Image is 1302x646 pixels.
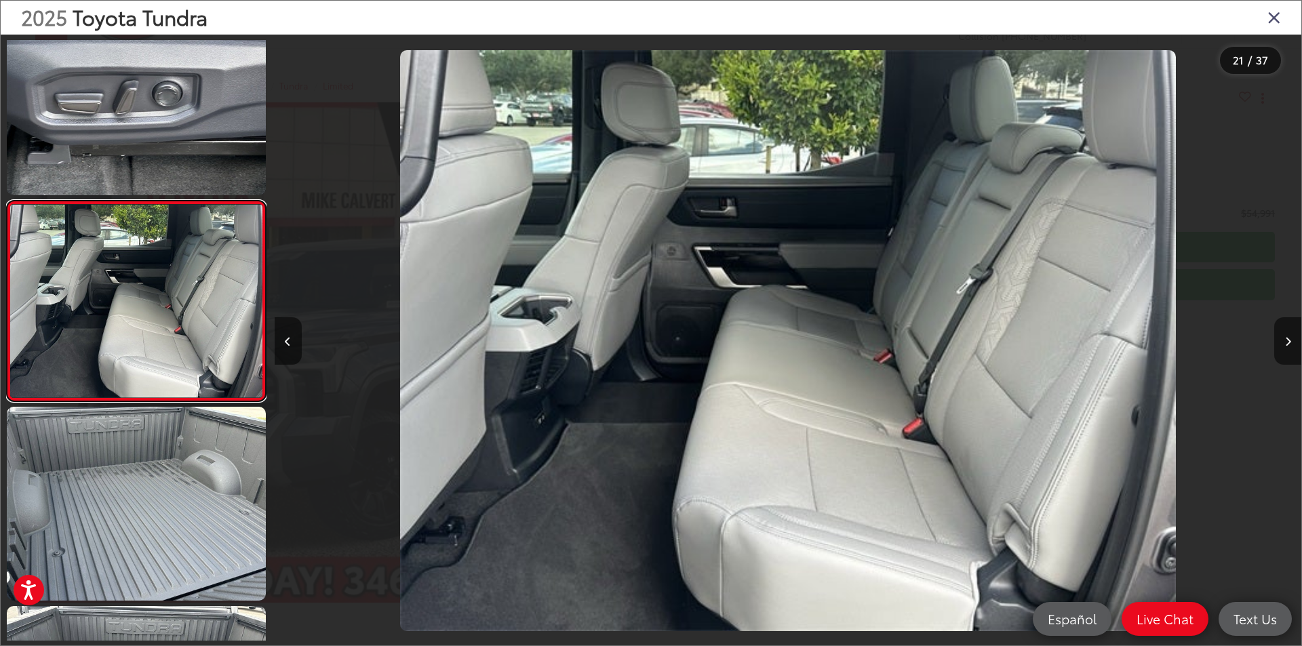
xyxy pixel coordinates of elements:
[1233,52,1244,67] span: 21
[1033,602,1111,636] a: Español
[1122,602,1208,636] a: Live Chat
[1227,610,1284,627] span: Text Us
[21,2,67,31] span: 2025
[400,50,1176,632] img: 2025 Toyota Tundra Limited
[275,317,302,365] button: Previous image
[1130,610,1200,627] span: Live Chat
[7,205,264,397] img: 2025 Toyota Tundra Limited
[1041,610,1103,627] span: Español
[1267,8,1281,26] i: Close gallery
[1256,52,1268,67] span: 37
[4,405,268,603] img: 2025 Toyota Tundra Limited
[73,2,208,31] span: Toyota Tundra
[1246,56,1253,65] span: /
[1274,317,1301,365] button: Next image
[1219,602,1292,636] a: Text Us
[275,50,1301,632] div: 2025 Toyota Tundra Limited 20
